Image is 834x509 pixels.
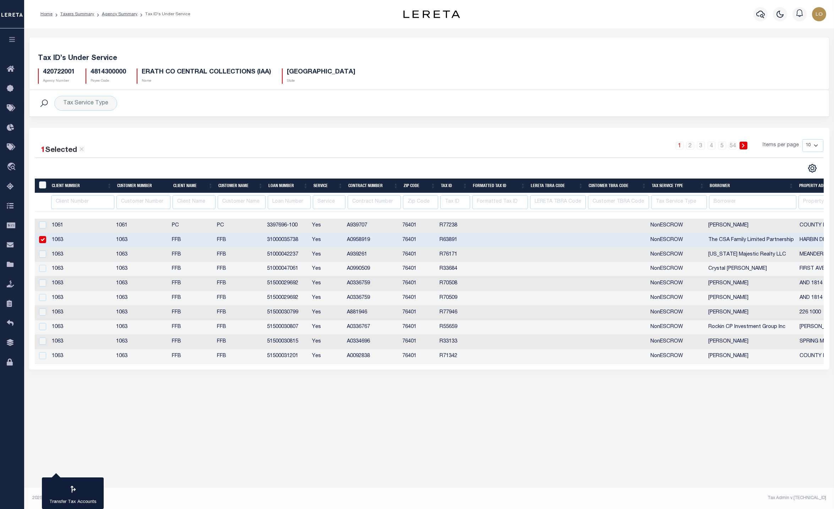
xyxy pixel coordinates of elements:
h5: Tax ID’s Under Service [38,54,821,63]
td: Crystal [PERSON_NAME] [705,262,797,277]
td: The CSA Family Limited Partnership [705,233,797,248]
td: A0336759 [344,277,399,291]
td: R77946 [437,306,469,320]
h5: 420722001 [43,69,75,76]
td: 76401 [399,306,437,320]
td: R77238 [437,219,469,233]
td: R76171 [437,248,469,262]
td: NonESCROW [648,349,705,364]
input: Formatted Tax ID [472,195,528,209]
span: Items per page [763,142,799,149]
a: Agency Summary [102,12,137,16]
img: logo-dark.svg [403,10,460,18]
td: 1063 [49,320,113,335]
h5: [GEOGRAPHIC_DATA] [287,69,355,76]
td: FFB [214,306,264,320]
td: NonESCROW [648,291,705,306]
h5: ERATH CO CENTRAL COLLECTIONS (IAA) [142,69,271,76]
a: 54 [729,142,737,149]
th: Zip Code: activate to sort column ascending [401,179,438,193]
td: 76401 [399,349,437,364]
td: [PERSON_NAME] [705,291,797,306]
td: A939707 [344,219,399,233]
td: A0336767 [344,320,399,335]
td: 1063 [49,291,113,306]
td: FFB [214,262,264,277]
li: Tax ID’s Under Service [137,11,190,17]
p: Name [142,78,271,84]
h5: 4814300000 [91,69,126,76]
td: FFB [169,320,214,335]
div: Selected [41,145,85,156]
td: 51500030815 [264,335,309,349]
td: Yes [309,277,344,291]
td: 1063 [113,320,169,335]
td: FFB [214,277,264,291]
td: FFB [214,248,264,262]
td: NonESCROW [648,248,705,262]
td: FFB [169,335,214,349]
td: 1063 [113,349,169,364]
td: [PERSON_NAME] [705,349,797,364]
p: Agency Number [43,78,75,84]
th: Client Name: activate to sort column ascending [170,179,216,193]
td: NonESCROW [648,306,705,320]
td: Yes [309,262,344,277]
input: Zip Code [403,195,438,209]
td: FFB [169,306,214,320]
td: 1063 [49,248,113,262]
div: Tax Service Type [54,96,117,111]
td: 1063 [113,233,169,248]
td: NonESCROW [648,335,705,349]
a: 5 [718,142,726,149]
img: svg+xml;base64,PHN2ZyB4bWxucz0iaHR0cDovL3d3dy53My5vcmcvMjAwMC9zdmciIHBvaW50ZXItZXZlbnRzPSJub25lIi... [812,7,826,21]
td: 1063 [49,262,113,277]
td: 76401 [399,335,437,349]
td: 1063 [49,233,113,248]
td: A0092838 [344,349,399,364]
a: Home [40,12,53,16]
td: A0334696 [344,335,399,349]
th: Loan Number: activate to sort column ascending [266,179,311,193]
td: 1063 [49,335,113,349]
td: A0336759 [344,291,399,306]
td: 1061 [113,219,169,233]
td: 76401 [399,320,437,335]
td: Yes [309,219,344,233]
input: Borrower [709,195,796,209]
td: [PERSON_NAME] [705,277,797,291]
td: 3397696-100 [264,219,309,233]
td: FFB [214,233,264,248]
a: 2 [686,142,694,149]
a: 1 [676,142,683,149]
td: 51500029692 [264,277,309,291]
th: Tax ID: activate to sort column ascending [438,179,470,193]
input: Client Name [173,195,216,209]
th: Borrower: activate to sort column ascending [707,179,796,193]
td: R63891 [437,233,469,248]
td: R71342 [437,349,469,364]
a: 4 [708,142,715,149]
td: A939261 [344,248,399,262]
td: Yes [309,291,344,306]
th: Client Number: activate to sort column ascending [49,179,114,193]
input: Contract Number [348,195,401,209]
td: 1061 [49,219,113,233]
td: 76401 [399,248,437,262]
input: Tax ID [440,195,470,209]
td: A0958919 [344,233,399,248]
td: R55659 [437,320,469,335]
th: Service: activate to sort column ascending [311,179,345,193]
td: FFB [169,277,214,291]
td: FFB [169,233,214,248]
td: A881946 [344,306,399,320]
td: FFB [169,248,214,262]
th: Contract Number: activate to sort column ascending [345,179,401,193]
td: FFB [169,262,214,277]
td: Yes [309,306,344,320]
td: PC [214,219,264,233]
td: Yes [309,320,344,335]
td: FFB [214,335,264,349]
i: travel_explore [7,163,18,172]
td: 76401 [399,233,437,248]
